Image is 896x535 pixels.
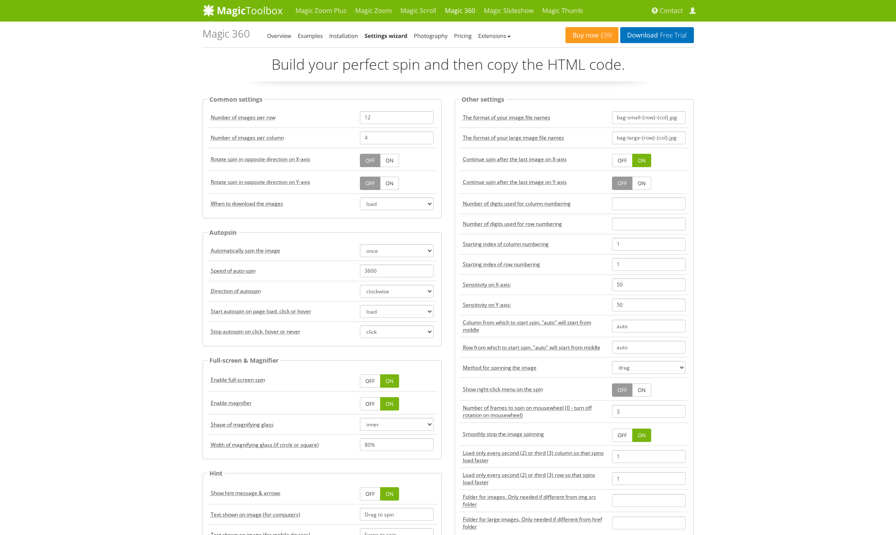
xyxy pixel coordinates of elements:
[380,154,399,167] a: ON
[211,421,274,428] acronym: magnifier-shape
[207,227,239,237] legend: Autopsin
[463,319,605,333] acronym: start-column
[599,32,612,39] span: £99
[211,376,265,383] acronym: fullscreen
[329,32,358,40] a: Installation
[211,441,319,448] acronym: magnifier-width
[463,240,549,248] acronym: column-increment
[459,94,506,104] legend: Other settings
[365,32,407,40] a: Settings wizard
[380,397,399,411] a: ON
[463,449,605,464] acronym: column-increment
[380,487,399,501] a: ON
[660,6,683,15] span: Contact
[211,511,300,518] acronym: hint-text
[298,32,323,40] a: Examples
[463,364,537,371] acronym: spin
[463,178,567,186] acronym: loop-row
[463,200,571,207] acronym: column-increment
[632,154,651,167] a: ON
[463,404,605,419] acronym: mousewheel-step
[463,430,544,438] acronym: smoothing
[203,54,694,81] p: Build your perfect spin and then copy the HTML code.
[211,247,280,254] acronym: autospin
[211,308,311,315] acronym: autospin-start
[565,27,618,43] a: Buy now£99
[380,374,399,388] a: ON
[463,301,511,308] acronym: speed
[463,471,605,486] acronym: row-increment
[207,355,281,365] legend: Full-screen & Magnifier
[211,287,261,295] acronym: autospin-direction
[612,177,633,190] a: OFF
[632,429,651,442] a: ON
[612,429,633,442] a: OFF
[658,32,687,39] span: Free Trial
[463,114,550,121] acronym: filename
[211,156,310,163] acronym: reverse-column
[203,28,250,39] h1: Magic 360
[612,383,633,397] a: OFF
[612,154,633,167] a: OFF
[360,154,381,167] a: OFF
[632,177,651,190] a: ON
[463,261,540,268] acronym: row-increment
[463,134,564,141] acronym: large-filename
[211,399,252,407] acronym: magnify
[360,374,381,388] a: OFF
[211,267,256,274] acronym: autospin-speed
[267,32,291,40] a: Overview
[211,489,281,497] acronym: hint
[211,114,275,121] acronym: columns
[211,134,284,141] acronym: rows
[463,156,567,163] acronym: loop-column
[207,468,225,478] legend: Hint
[211,328,300,335] acronym: autospin-stop
[620,27,693,43] a: DownloadFree Trial
[360,177,381,190] a: OFF
[414,32,447,40] a: Photography
[211,200,283,207] acronym: initialize-on
[463,493,605,508] acronym: filepath
[463,516,605,530] acronym: large-filepath
[463,386,543,393] acronym: right-click
[478,32,510,40] a: Extensions
[360,397,381,411] a: OFF
[463,220,562,227] acronym: row-increment
[211,178,310,186] acronym: reverse-row
[380,177,399,190] a: ON
[463,344,600,351] acronym: start-row
[203,4,283,17] img: MagicToolbox.com - Image tools for your website
[463,281,511,288] acronym: speed
[360,487,381,501] a: OFF
[207,94,265,104] legend: Common settings
[632,383,651,397] a: ON
[454,32,471,40] a: Pricing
